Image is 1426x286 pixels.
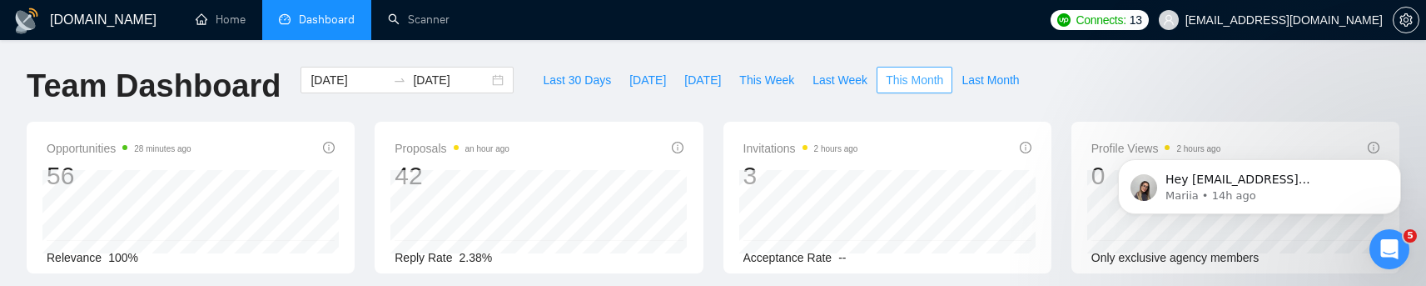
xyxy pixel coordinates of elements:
[886,71,943,89] span: This Month
[812,71,867,89] span: Last Week
[47,160,191,192] div: 56
[1091,138,1221,158] span: Profile Views
[543,71,611,89] span: Last 30 Days
[814,144,858,153] time: 2 hours ago
[672,142,683,153] span: info-circle
[684,71,721,89] span: [DATE]
[838,251,846,264] span: --
[299,13,355,27] span: Dashboard
[952,67,1028,93] button: Last Month
[1076,11,1125,29] span: Connects:
[395,160,509,192] div: 42
[730,67,803,93] button: This Week
[1091,160,1221,192] div: 0
[1404,229,1417,243] span: 5
[413,71,489,89] input: End date
[803,67,877,93] button: Last Week
[47,251,102,264] span: Relevance
[311,71,386,89] input: Start date
[323,142,335,153] span: info-circle
[534,67,620,93] button: Last 30 Days
[27,67,281,106] h1: Team Dashboard
[279,13,291,25] span: dashboard
[388,13,450,27] a: searchScanner
[743,160,858,192] div: 3
[108,251,138,264] span: 100%
[1393,13,1419,27] a: setting
[13,8,40,34] img: logo
[1093,124,1426,241] iframe: Intercom notifications message
[1130,11,1142,29] span: 13
[1393,7,1419,33] button: setting
[465,144,509,153] time: an hour ago
[395,251,452,264] span: Reply Rate
[1394,13,1419,27] span: setting
[196,13,246,27] a: homeHome
[395,138,509,158] span: Proposals
[739,71,794,89] span: This Week
[620,67,675,93] button: [DATE]
[1020,142,1031,153] span: info-circle
[743,138,858,158] span: Invitations
[134,144,191,153] time: 28 minutes ago
[877,67,952,93] button: This Month
[393,73,406,87] span: swap-right
[1057,13,1071,27] img: upwork-logo.png
[460,251,493,264] span: 2.38%
[393,73,406,87] span: to
[47,138,191,158] span: Opportunities
[1091,251,1260,264] span: Only exclusive agency members
[743,251,832,264] span: Acceptance Rate
[1163,14,1175,26] span: user
[961,71,1019,89] span: Last Month
[629,71,666,89] span: [DATE]
[675,67,730,93] button: [DATE]
[1369,229,1409,269] iframe: Intercom live chat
